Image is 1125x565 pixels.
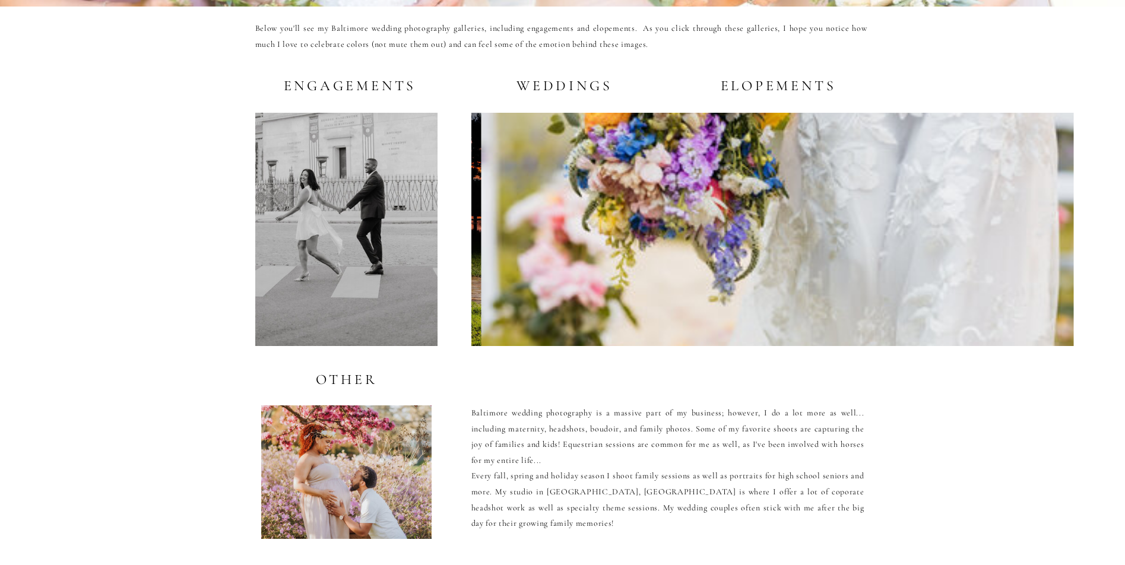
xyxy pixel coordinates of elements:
[316,372,377,386] h2: other
[255,21,867,58] p: Below you'll see my Baltimore wedding photography galleries, including engagements and elopements...
[718,78,836,93] h2: elopements
[511,78,613,93] a: Weddings
[284,78,409,93] a: engagements
[471,405,864,544] p: Baltimore wedding photography is a massive part of my business; however, I do a lot more as well....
